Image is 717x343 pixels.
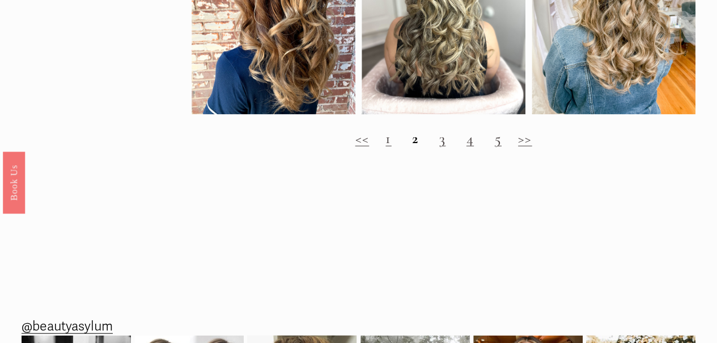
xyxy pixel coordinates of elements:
[22,315,113,338] a: @beautyasylum
[3,152,25,214] a: Book Us
[439,129,446,147] a: 3
[494,129,501,147] a: 5
[355,129,370,147] a: <<
[385,129,391,147] a: 1
[466,129,474,147] a: 4
[518,129,532,147] a: >>
[412,129,418,147] strong: 2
